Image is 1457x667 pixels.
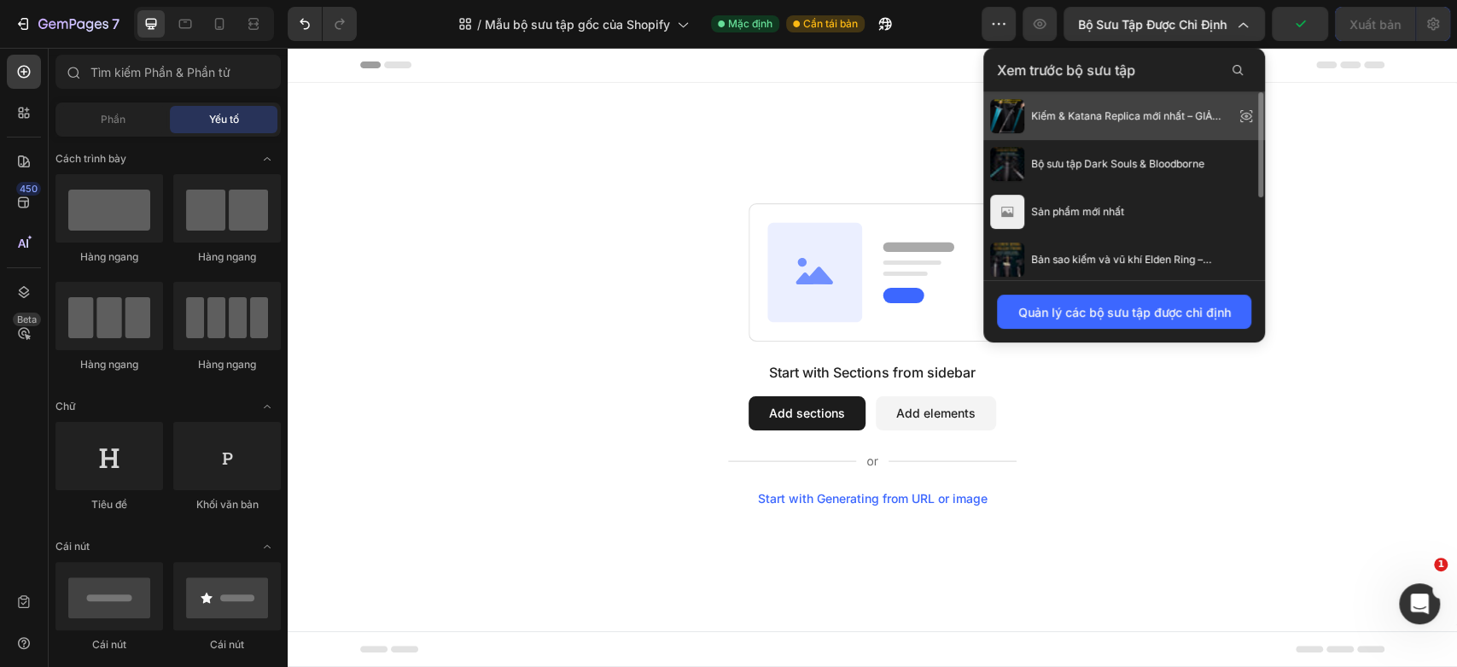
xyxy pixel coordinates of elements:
button: Add sections [461,348,578,383]
font: Cần tái bản [803,17,858,30]
button: Xuất bản [1335,7,1415,41]
font: Kiếm & Katana Replica mới nhất – GIẢM GIÁ 25% + Miễn phí vận chuyển [1031,109,1221,137]
font: Hàng ngang [198,358,256,371]
font: 7 [112,15,119,32]
font: Hàng ngang [80,250,138,263]
button: Bộ sưu tập được chỉ định [1064,7,1265,41]
font: Bản sao kiếm và vũ khí Elden Ring – Phiên bản dành cho nhà sưu tập [1031,253,1211,281]
font: 450 [20,183,38,195]
iframe: Trò chuyện trực tiếp qua Intercom [1399,583,1440,624]
font: Tiêu đề [91,498,127,511]
font: Sản phẩm mới nhất [1031,205,1124,218]
font: Cách trình bày [55,152,126,165]
img: xem trước-img [990,147,1024,181]
font: Cái nút [92,638,126,651]
font: Mặc định [728,17,772,30]
font: Beta [17,313,37,325]
button: Add elements [588,348,708,383]
button: 7 [7,7,127,41]
span: Mở [254,145,281,173]
font: Hàng ngang [198,250,256,263]
font: Bộ sưu tập được chỉ định [1078,17,1227,32]
font: Phần [101,113,125,126]
font: Khối văn bản [196,498,259,511]
font: Xuất bản [1349,17,1401,32]
font: Mẫu bộ sưu tập gốc của Shopify [485,17,670,32]
iframe: Khu vực thiết kế [288,48,1457,667]
div: Hoàn tác/Làm lại [288,7,357,41]
font: Cái nút [210,638,244,651]
font: Hàng ngang [80,358,138,371]
font: Chữ [55,400,76,412]
font: Yếu tố [209,113,239,126]
font: / [477,17,481,32]
input: Tìm kiếm Phần & Phần tử [55,55,281,89]
button: Quản lý các bộ sưu tập được chỉ định [997,295,1251,329]
img: xem trước-img [990,243,1024,277]
img: xem trước-img [990,99,1024,133]
span: Mở [254,533,281,560]
font: Bộ sưu tập Dark Souls & Bloodborne [1031,157,1204,170]
div: Start with Sections from sidebar [481,314,688,335]
font: Xem trước bộ sưu tập [997,61,1135,79]
div: Start with Generating from URL or image [470,444,700,458]
span: Mở [254,393,281,420]
font: 1 [1437,559,1444,570]
img: xem trước-img [990,195,1024,229]
font: Quản lý các bộ sưu tập được chỉ định [1018,305,1231,319]
font: Cái nút [55,540,90,553]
